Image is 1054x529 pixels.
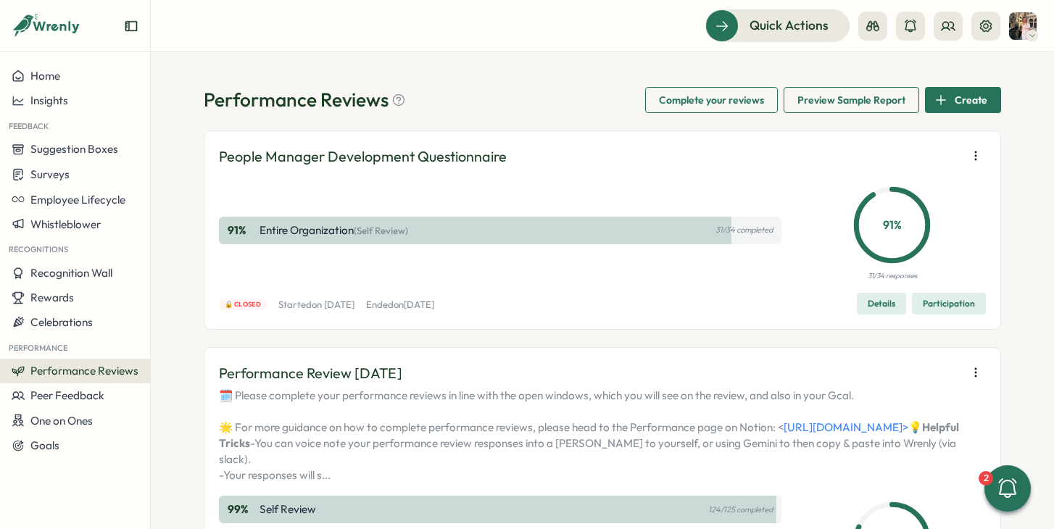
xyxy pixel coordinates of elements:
p: 31/34 responses [868,270,917,282]
button: Participation [912,293,986,315]
img: Hannah Saunders [1009,12,1037,40]
span: Performance Reviews [30,364,138,378]
p: 31/34 completed [715,225,773,235]
p: 🗓️ Please complete your performance reviews in line with the open windows, which you will see on ... [219,388,986,483]
span: Peer Feedback [30,388,104,402]
button: Quick Actions [705,9,850,41]
span: Quick Actions [750,16,829,35]
span: (Self Review) [354,225,408,236]
span: Rewards [30,291,74,304]
span: Surveys [30,167,70,181]
span: Home [30,69,60,83]
span: Goals [30,438,59,452]
span: Suggestion Boxes [30,142,118,156]
button: Create [925,87,1001,113]
p: Entire Organization [260,222,408,238]
p: Performance Review [DATE] [219,362,402,385]
a: [URL][DOMAIN_NAME]> [784,420,908,434]
p: Ended on [DATE] [366,299,434,312]
button: 2 [984,465,1031,512]
p: 91 % [857,216,927,234]
span: Celebrations [30,315,93,329]
button: Complete your reviews [645,87,778,113]
p: Started on [DATE] [278,299,354,312]
button: Details [857,293,906,315]
span: One on Ones [30,414,93,428]
p: 91 % [228,222,257,238]
span: Create [955,88,987,112]
button: Preview Sample Report [784,87,919,113]
span: Whistleblower [30,217,101,231]
span: Insights [30,93,68,107]
p: 99 % [228,501,257,517]
span: Recognition Wall [30,266,112,280]
p: People Manager Development Questionnaire [219,146,507,168]
span: Participation [923,293,975,314]
h1: Performance Reviews [204,87,406,112]
span: Details [868,293,895,314]
span: Employee Lifecycle [30,193,125,207]
p: Self Review [260,501,316,517]
span: Preview Sample Report [797,88,905,112]
span: Complete your reviews [659,88,764,112]
span: 🔒 Closed [225,299,262,309]
button: Expand sidebar [124,19,138,33]
div: 2 [979,471,993,486]
p: 124/125 completed [708,505,773,515]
